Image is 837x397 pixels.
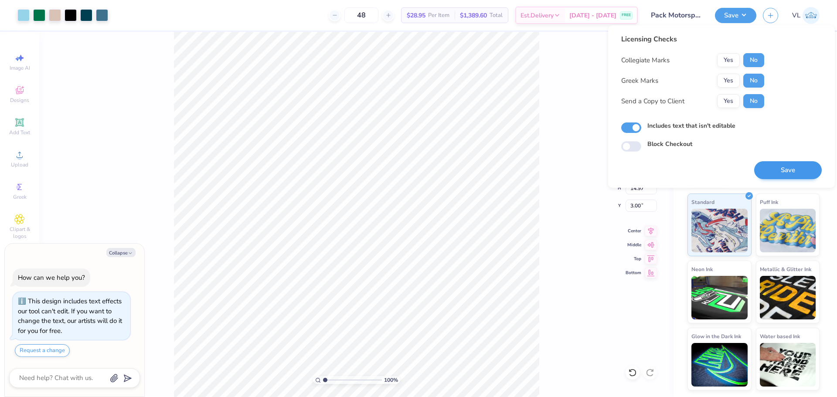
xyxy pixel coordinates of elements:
[621,76,658,86] div: Greek Marks
[715,8,756,23] button: Save
[760,265,811,274] span: Metallic & Glitter Ink
[11,161,28,168] span: Upload
[647,121,735,130] label: Includes text that isn't editable
[569,11,616,20] span: [DATE] - [DATE]
[18,297,122,335] div: This design includes text effects our tool can't edit. If you want to change the text, our artist...
[691,265,713,274] span: Neon Ink
[717,74,740,88] button: Yes
[4,226,35,240] span: Clipart & logos
[760,197,778,207] span: Puff Ink
[621,34,764,44] div: Licensing Checks
[691,343,748,387] img: Glow in the Dark Ink
[15,344,70,357] button: Request a change
[622,12,631,18] span: FREE
[792,10,800,20] span: VL
[626,242,641,248] span: Middle
[760,276,816,319] img: Metallic & Glitter Ink
[754,161,822,179] button: Save
[384,376,398,384] span: 100 %
[803,7,820,24] img: Vincent Lloyd Laurel
[760,209,816,252] img: Puff Ink
[460,11,487,20] span: $1,389.60
[428,11,449,20] span: Per Item
[626,256,641,262] span: Top
[10,97,29,104] span: Designs
[626,270,641,276] span: Bottom
[490,11,503,20] span: Total
[743,94,764,108] button: No
[13,193,27,200] span: Greek
[760,343,816,387] img: Water based Ink
[691,276,748,319] img: Neon Ink
[760,332,800,341] span: Water based Ink
[717,94,740,108] button: Yes
[344,7,378,23] input: – –
[10,64,30,71] span: Image AI
[521,11,554,20] span: Est. Delivery
[691,209,748,252] img: Standard
[407,11,425,20] span: $28.95
[9,129,30,136] span: Add Text
[743,74,764,88] button: No
[106,248,136,257] button: Collapse
[717,53,740,67] button: Yes
[743,53,764,67] button: No
[792,7,820,24] a: VL
[621,96,684,106] div: Send a Copy to Client
[644,7,708,24] input: Untitled Design
[621,55,670,65] div: Collegiate Marks
[18,273,85,282] div: How can we help you?
[691,332,741,341] span: Glow in the Dark Ink
[647,139,692,149] label: Block Checkout
[691,197,715,207] span: Standard
[626,228,641,234] span: Center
